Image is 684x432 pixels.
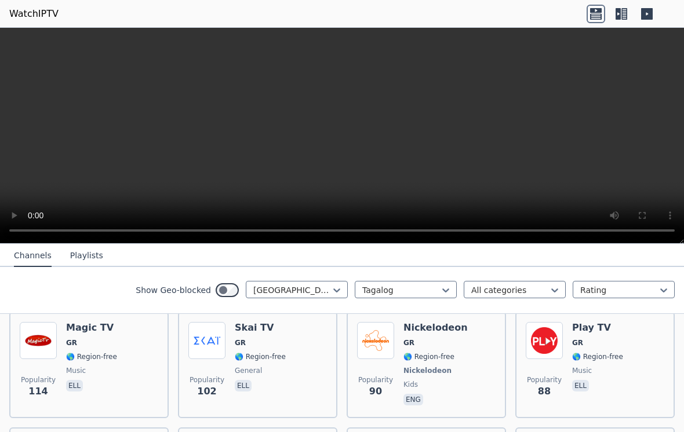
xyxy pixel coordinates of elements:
[403,322,468,334] h6: Nickelodeon
[403,380,418,389] span: kids
[403,394,423,405] p: eng
[572,322,623,334] h6: Play TV
[235,366,262,375] span: general
[28,385,48,398] span: 114
[235,380,252,391] p: ell
[197,385,216,398] span: 102
[526,322,563,359] img: Play TV
[136,284,211,296] label: Show Geo-blocked
[403,338,414,347] span: GR
[70,245,103,267] button: Playlists
[21,375,56,385] span: Popularity
[66,352,117,361] span: 🌎 Region-free
[527,375,562,385] span: Popularity
[235,322,286,334] h6: Skai TV
[20,322,57,359] img: Magic TV
[358,375,393,385] span: Popularity
[572,338,583,347] span: GR
[403,352,454,361] span: 🌎 Region-free
[538,385,551,398] span: 88
[66,366,86,375] span: music
[235,338,246,347] span: GR
[235,352,286,361] span: 🌎 Region-free
[188,322,225,359] img: Skai TV
[572,366,592,375] span: music
[572,380,589,391] p: ell
[357,322,394,359] img: Nickelodeon
[403,366,452,375] span: Nickelodeon
[14,245,52,267] button: Channels
[9,7,59,21] a: WatchIPTV
[572,352,623,361] span: 🌎 Region-free
[66,380,83,391] p: ell
[190,375,224,385] span: Popularity
[66,338,77,347] span: GR
[66,322,117,334] h6: Magic TV
[369,385,382,398] span: 90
